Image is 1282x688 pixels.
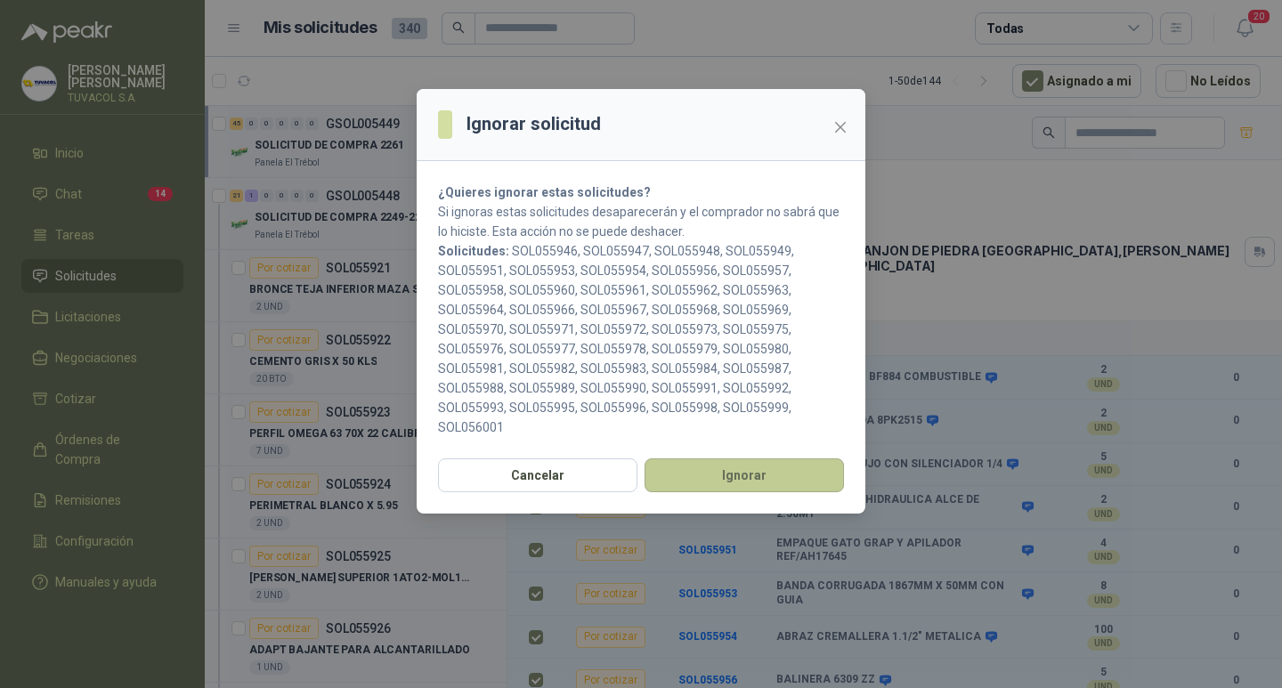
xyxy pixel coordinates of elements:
h3: Ignorar solicitud [467,110,601,138]
p: SOL055946, SOL055947, SOL055948, SOL055949, SOL055951, SOL055953, SOL055954, SOL055956, SOL055957... [438,241,844,437]
span: close [833,120,848,134]
button: Cancelar [438,458,637,492]
button: Ignorar [645,458,844,492]
strong: ¿Quieres ignorar estas solicitudes? [438,185,651,199]
button: Close [826,113,855,142]
b: Solicitudes: [438,244,509,258]
p: Si ignoras estas solicitudes desaparecerán y el comprador no sabrá que lo hiciste. Esta acción no... [438,202,844,241]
